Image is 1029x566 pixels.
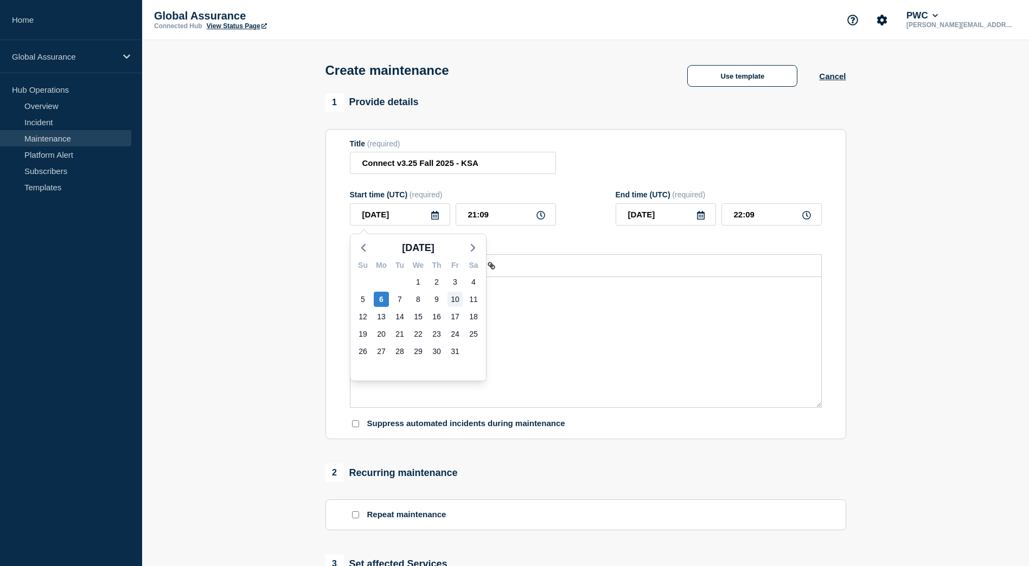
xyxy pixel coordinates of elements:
div: Message [350,242,822,250]
input: Title [350,152,556,174]
div: Friday, Oct 10, 2025 [448,292,463,307]
div: Thursday, Oct 30, 2025 [429,344,444,359]
div: Saturday, Oct 25, 2025 [466,326,481,342]
div: Monday, Oct 13, 2025 [374,309,389,324]
div: Thursday, Oct 2, 2025 [429,274,444,290]
div: Wednesday, Oct 1, 2025 [411,274,426,290]
div: Thursday, Oct 23, 2025 [429,326,444,342]
div: Tuesday, Oct 28, 2025 [392,344,407,359]
div: Sunday, Oct 12, 2025 [355,309,370,324]
div: Monday, Oct 6, 2025 [374,292,389,307]
div: Su [354,259,372,273]
span: (required) [410,190,443,199]
p: Suppress automated incidents during maintenance [367,419,565,429]
div: Wednesday, Oct 15, 2025 [411,309,426,324]
button: PWC [904,10,940,21]
p: Repeat maintenance [367,510,446,520]
span: [DATE] [402,240,434,256]
button: Account settings [871,9,893,31]
div: Thursday, Oct 16, 2025 [429,309,444,324]
p: Global Assurance [154,10,371,22]
p: Global Assurance [12,52,116,61]
div: Tu [391,259,409,273]
div: Wednesday, Oct 22, 2025 [411,326,426,342]
div: Sunday, Oct 26, 2025 [355,344,370,359]
button: Use template [687,65,797,87]
input: YYYY-MM-DD [616,203,716,226]
p: [PERSON_NAME][EMAIL_ADDRESS][PERSON_NAME][DOMAIN_NAME] [904,21,1017,29]
div: Monday, Oct 27, 2025 [374,344,389,359]
div: Provide details [325,93,419,112]
span: 1 [325,93,344,112]
div: Th [427,259,446,273]
div: Sa [464,259,483,273]
span: (required) [672,190,705,199]
div: Fr [446,259,464,273]
div: Message [350,277,821,407]
div: Saturday, Oct 11, 2025 [466,292,481,307]
div: Mo [372,259,391,273]
input: YYYY-MM-DD [350,203,450,226]
div: Saturday, Oct 4, 2025 [466,274,481,290]
input: HH:MM [721,203,822,226]
div: Friday, Oct 3, 2025 [448,274,463,290]
input: HH:MM [456,203,556,226]
div: We [409,259,427,273]
button: Cancel [819,72,846,81]
div: Sunday, Oct 5, 2025 [355,292,370,307]
div: Recurring maintenance [325,464,458,482]
h1: Create maintenance [325,63,449,78]
div: Friday, Oct 17, 2025 [448,309,463,324]
div: Wednesday, Oct 29, 2025 [411,344,426,359]
div: Tuesday, Oct 7, 2025 [392,292,407,307]
div: Monday, Oct 20, 2025 [374,326,389,342]
div: Title [350,139,556,148]
div: Sunday, Oct 19, 2025 [355,326,370,342]
div: Friday, Oct 24, 2025 [448,326,463,342]
span: 2 [325,464,344,482]
div: Saturday, Oct 18, 2025 [466,309,481,324]
input: Suppress automated incidents during maintenance [352,420,359,427]
div: End time (UTC) [616,190,822,199]
button: Toggle link [484,259,499,272]
div: Friday, Oct 31, 2025 [448,344,463,359]
div: Start time (UTC) [350,190,556,199]
span: (required) [367,139,400,148]
a: View Status Page [207,22,267,30]
p: Connected Hub [154,22,202,30]
input: Repeat maintenance [352,511,359,518]
button: Support [841,9,864,31]
div: Thursday, Oct 9, 2025 [429,292,444,307]
button: [DATE] [398,240,439,256]
div: Wednesday, Oct 8, 2025 [411,292,426,307]
div: Tuesday, Oct 14, 2025 [392,309,407,324]
div: Tuesday, Oct 21, 2025 [392,326,407,342]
